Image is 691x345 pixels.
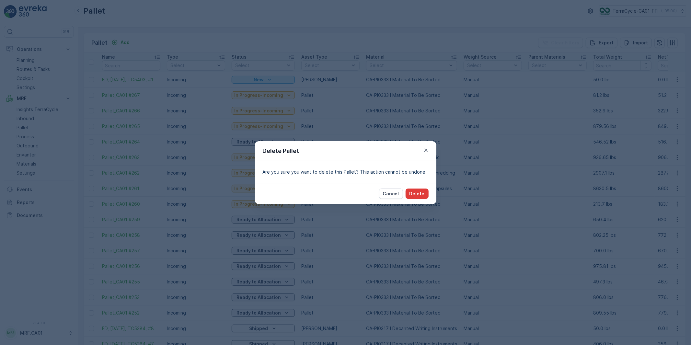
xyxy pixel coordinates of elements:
p: Delete [409,190,425,197]
p: Are you sure you want to delete this Pallet? This action cannot be undone! [263,169,429,175]
p: Cancel [383,190,399,197]
button: Delete [406,189,429,199]
p: Delete Pallet [263,146,299,155]
button: Cancel [379,189,403,199]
